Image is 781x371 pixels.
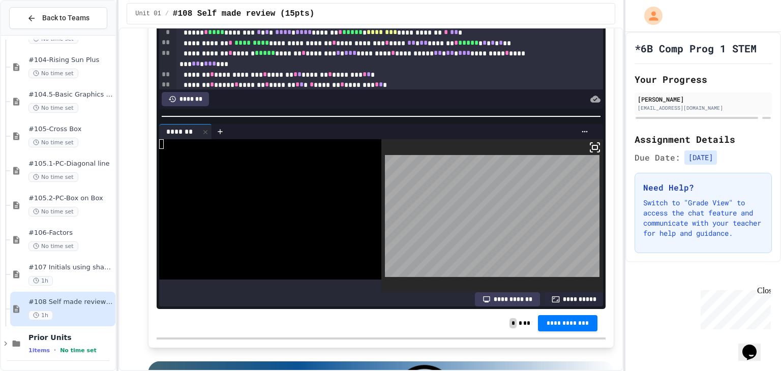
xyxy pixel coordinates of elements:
[28,172,78,182] span: No time set
[638,104,769,112] div: [EMAIL_ADDRESS][DOMAIN_NAME]
[173,8,314,20] span: #108 Self made review (15pts)
[28,333,113,342] span: Prior Units
[634,4,665,27] div: My Account
[28,311,53,320] span: 1h
[28,207,78,217] span: No time set
[28,347,50,354] span: 1 items
[28,241,78,251] span: No time set
[635,151,680,164] span: Due Date:
[9,7,107,29] button: Back to Teams
[697,286,771,329] iframe: chat widget
[28,276,53,286] span: 1h
[635,41,757,55] h1: *6B Comp Prog 1 STEM
[4,4,70,65] div: Chat with us now!Close
[135,10,161,18] span: Unit 01
[42,13,89,23] span: Back to Teams
[635,72,772,86] h2: Your Progress
[635,132,772,146] h2: Assignment Details
[165,10,169,18] span: /
[28,160,113,168] span: #105.1-PC-Diagonal line
[28,90,113,99] span: #104.5-Basic Graphics Review
[28,125,113,134] span: #105-Cross Box
[28,298,113,306] span: #108 Self made review (15pts)
[28,103,78,113] span: No time set
[638,95,769,104] div: [PERSON_NAME]
[28,229,113,237] span: #106-Factors
[28,138,78,147] span: No time set
[54,346,56,354] span: •
[60,347,97,354] span: No time set
[28,263,113,272] span: #107 Initials using shapes(11pts)
[28,56,113,65] span: #104-Rising Sun Plus
[684,150,717,165] span: [DATE]
[643,198,763,238] p: Switch to "Grade View" to access the chat feature and communicate with your teacher for help and ...
[28,194,113,203] span: #105.2-PC-Box on Box
[643,181,763,194] h3: Need Help?
[28,69,78,78] span: No time set
[738,330,771,361] iframe: chat widget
